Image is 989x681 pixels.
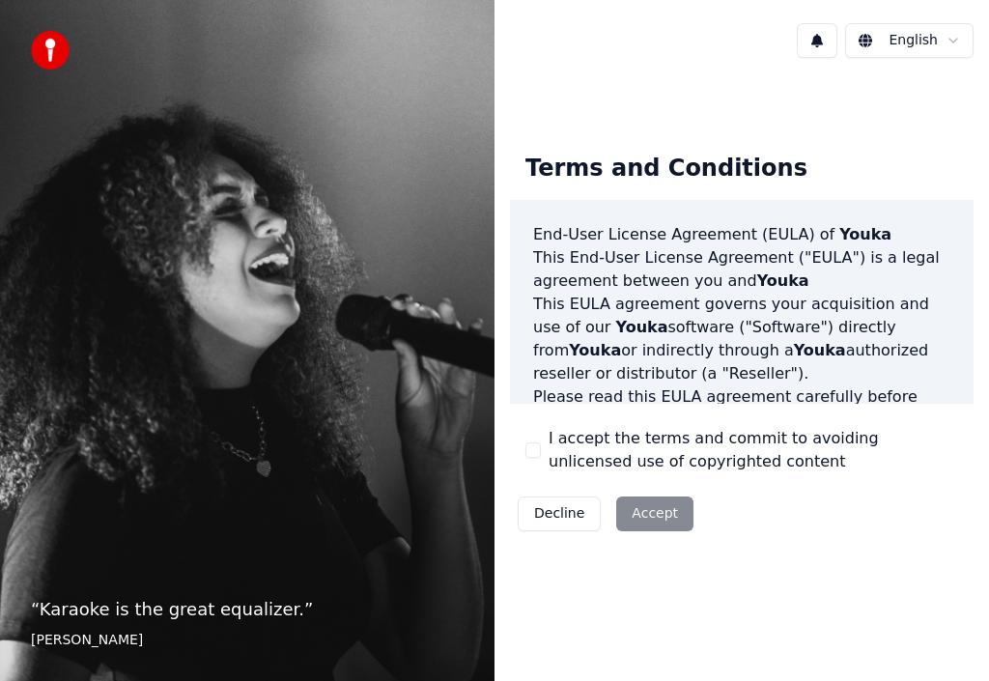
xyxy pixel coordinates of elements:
h3: End-User License Agreement (EULA) of [533,223,950,246]
div: Terms and Conditions [510,138,823,200]
p: This EULA agreement governs your acquisition and use of our software ("Software") directly from o... [533,293,950,385]
span: Youka [569,341,621,359]
footer: [PERSON_NAME] [31,631,464,650]
img: youka [31,31,70,70]
span: Youka [794,341,846,359]
span: Youka [757,271,809,290]
label: I accept the terms and commit to avoiding unlicensed use of copyrighted content [549,427,958,473]
span: Youka [839,225,891,243]
button: Decline [518,497,601,531]
p: Please read this EULA agreement carefully before completing the installation process and using th... [533,385,950,501]
p: “ Karaoke is the great equalizer. ” [31,596,464,623]
span: Youka [616,318,668,336]
p: This End-User License Agreement ("EULA") is a legal agreement between you and [533,246,950,293]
